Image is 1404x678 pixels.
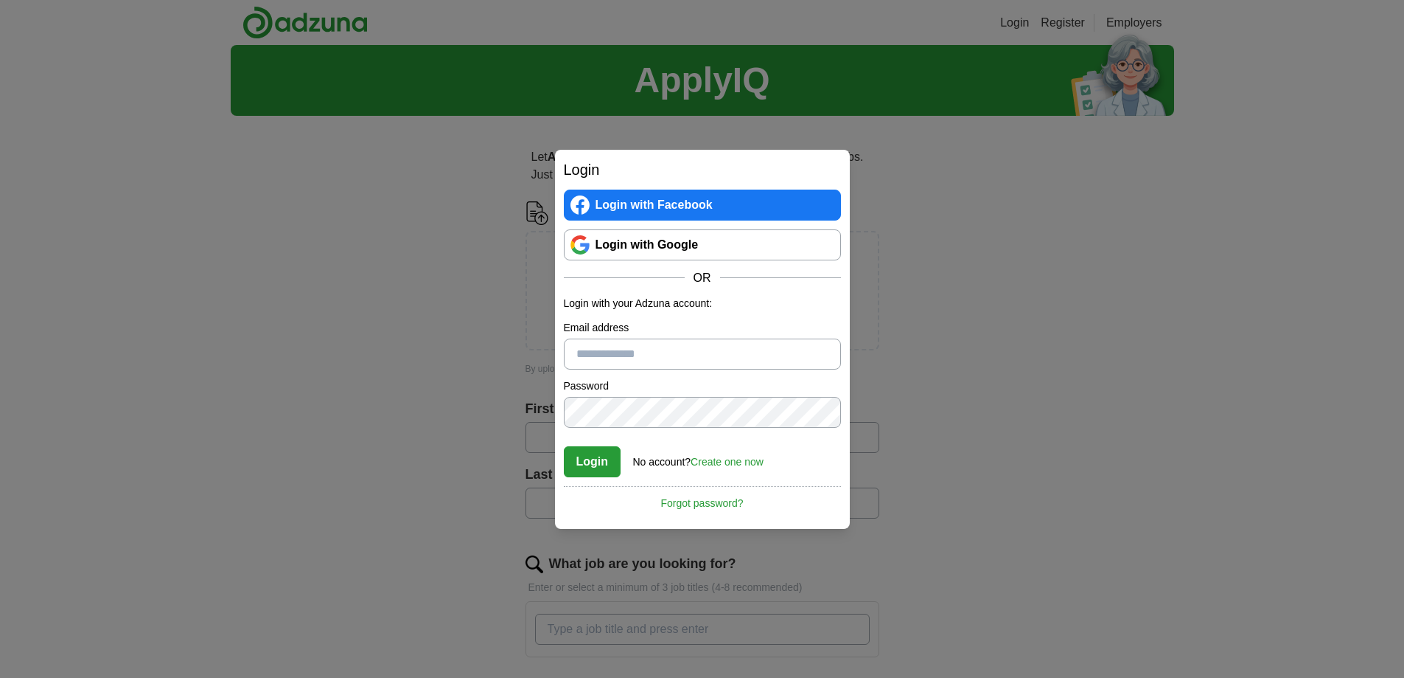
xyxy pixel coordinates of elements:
span: OR [685,269,720,287]
a: Login with Google [564,229,841,260]
label: Password [564,378,841,394]
a: Forgot password? [564,486,841,511]
a: Login with Facebook [564,190,841,221]
h2: Login [564,159,841,181]
button: Login [564,446,621,477]
div: No account? [633,446,764,470]
p: Login with your Adzuna account: [564,296,841,311]
label: Email address [564,320,841,336]
a: Create one now [691,456,764,468]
